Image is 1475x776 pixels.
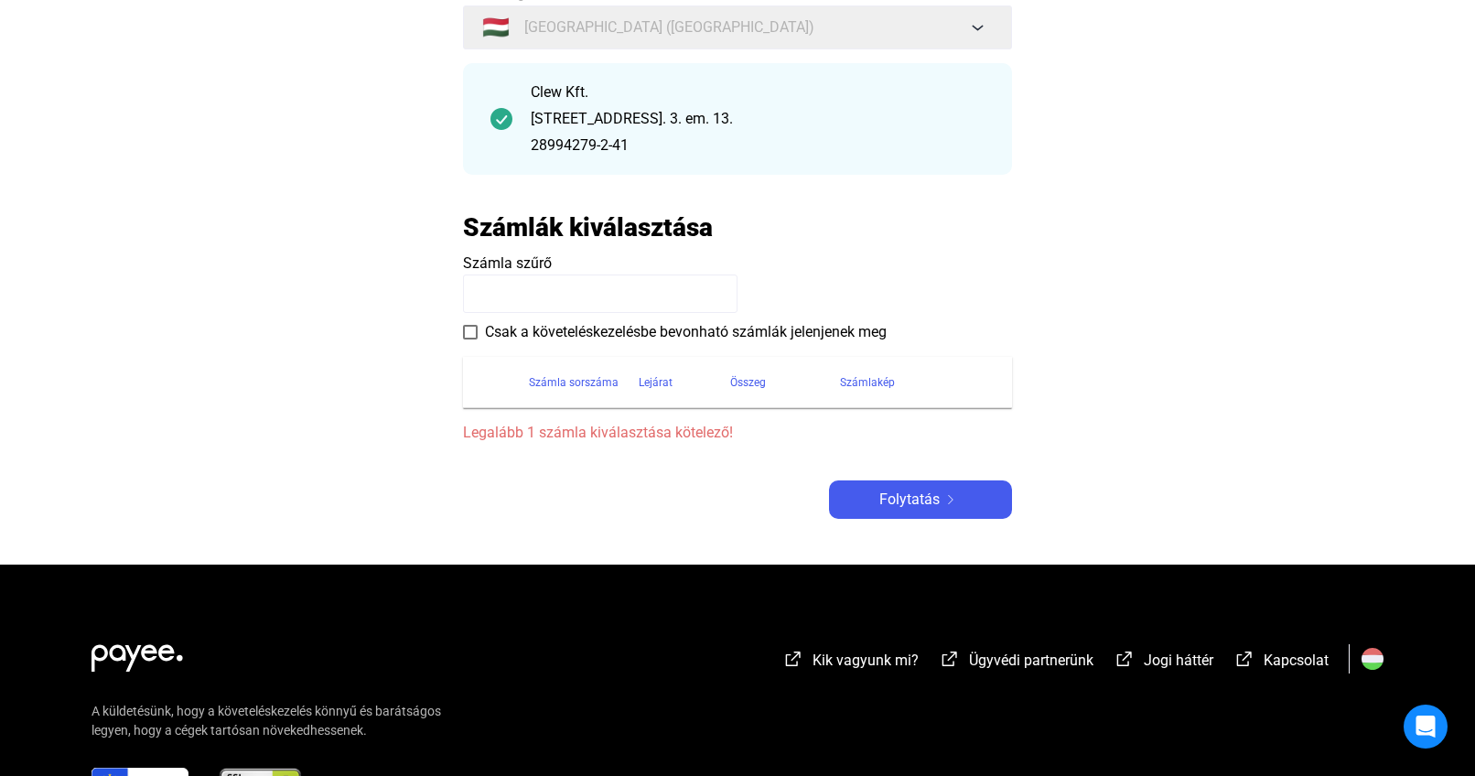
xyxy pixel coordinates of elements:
img: arrow-right-white [940,495,962,504]
img: external-link-white [1233,650,1255,668]
img: HU.svg [1362,648,1383,670]
img: external-link-white [1114,650,1136,668]
div: Számlakép [840,372,895,393]
div: Clew Kft. [531,81,985,103]
span: [GEOGRAPHIC_DATA] ([GEOGRAPHIC_DATA]) [524,16,814,38]
span: Kik vagyunk mi? [813,652,919,669]
span: Jogi háttér [1144,652,1213,669]
h2: Számlák kiválasztása [463,211,713,243]
span: Legalább 1 számla kiválasztása kötelező! [463,422,1012,444]
span: Csak a követeléskezelésbe bevonható számlák jelenjenek meg [485,321,887,343]
a: external-link-whiteJogi háttér [1114,654,1213,672]
a: external-link-whiteKapcsolat [1233,654,1329,672]
span: Folytatás [879,489,940,511]
span: Kapcsolat [1264,652,1329,669]
img: external-link-white [939,650,961,668]
div: 28994279-2-41 [531,135,985,156]
span: Számla szűrő [463,254,552,272]
a: external-link-whiteKik vagyunk mi? [782,654,919,672]
div: Számlakép [840,372,990,393]
button: 🇭🇺[GEOGRAPHIC_DATA] ([GEOGRAPHIC_DATA]) [463,5,1012,49]
div: Lejárat [639,372,730,393]
a: external-link-whiteÜgyvédi partnerünk [939,654,1093,672]
div: Összeg [730,372,766,393]
img: checkmark-darker-green-circle [490,108,512,130]
div: [STREET_ADDRESS]. 3. em. 13. [531,108,985,130]
div: Számla sorszáma [529,372,619,393]
div: Lejárat [639,372,673,393]
div: Összeg [730,372,840,393]
div: Open Intercom Messenger [1404,705,1448,749]
button: Folytatásarrow-right-white [829,480,1012,519]
img: external-link-white [782,650,804,668]
span: 🇭🇺 [482,16,510,38]
span: Ügyvédi partnerünk [969,652,1093,669]
img: white-payee-white-dot.svg [92,634,183,672]
div: Számla sorszáma [529,372,639,393]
